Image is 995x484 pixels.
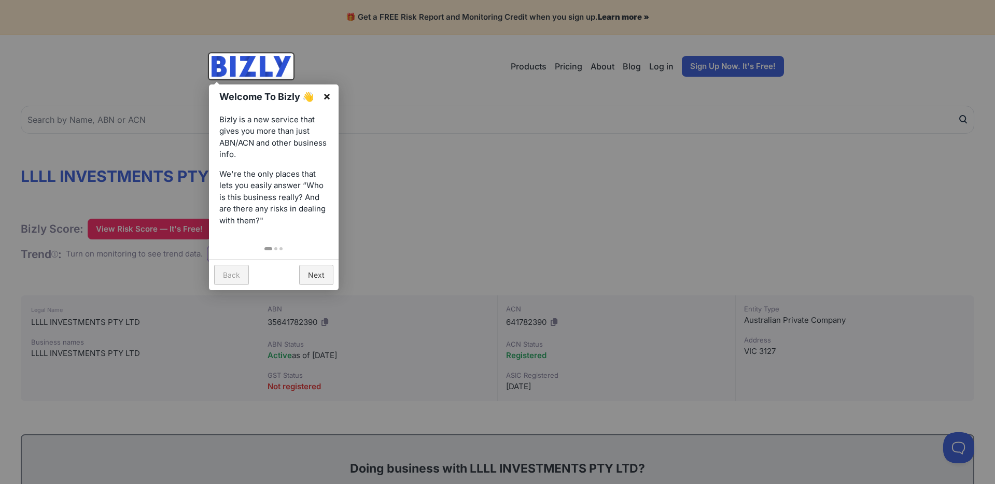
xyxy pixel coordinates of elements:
[219,90,317,104] h1: Welcome To Bizly 👋
[299,265,333,285] a: Next
[219,114,328,161] p: Bizly is a new service that gives you more than just ABN/ACN and other business info.
[315,84,339,108] a: ×
[214,265,249,285] a: Back
[219,168,328,227] p: We're the only places that lets you easily answer “Who is this business really? And are there any...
